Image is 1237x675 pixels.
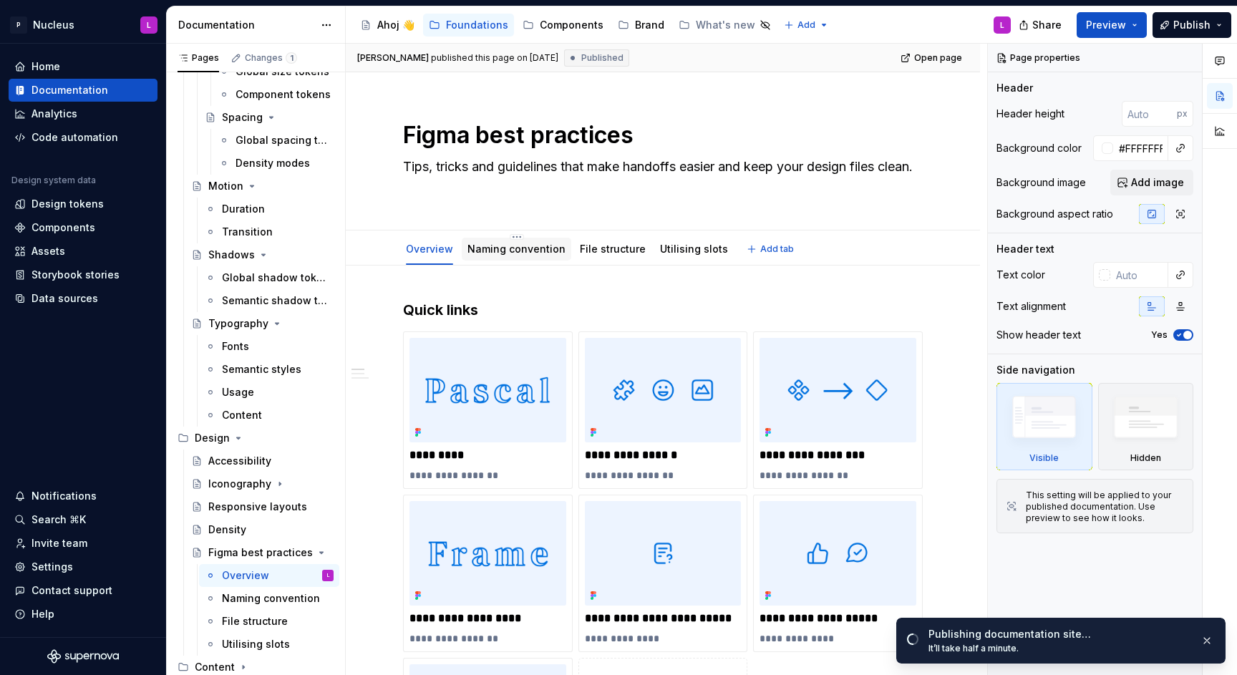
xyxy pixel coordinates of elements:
button: Help [9,603,157,626]
button: Notifications [9,485,157,508]
div: Design [195,431,230,445]
a: Utilising slots [199,633,339,656]
div: Hidden [1130,452,1161,464]
button: PNucleusL [3,9,163,40]
textarea: Tips, tricks and guidelines that make handoffs easier and keep your design files clean. [400,155,920,195]
div: Components [540,18,603,32]
div: Brand [635,18,664,32]
div: L [147,19,151,31]
div: Foundations [446,18,508,32]
button: Publish [1153,12,1231,38]
div: Semantic styles [222,362,301,377]
span: Add tab [760,243,794,255]
div: Responsive layouts [208,500,307,514]
input: Auto [1110,262,1168,288]
div: P [10,16,27,34]
span: Share [1032,18,1062,32]
a: Storybook stories [9,263,157,286]
div: File structure [222,614,288,628]
a: Home [9,55,157,78]
a: Duration [199,198,339,220]
a: Density [185,518,339,541]
div: Code automation [31,130,118,145]
div: Global spacing tokens [236,133,331,147]
a: Fonts [199,335,339,358]
div: Typography [208,316,268,331]
a: Ahoj 👋 [354,14,420,37]
div: Text alignment [996,299,1066,314]
span: Open page [914,52,962,64]
a: Spacing [199,106,339,129]
div: Nucleus [33,18,74,32]
a: Component tokens [213,83,339,106]
a: Semantic shadow tokens [199,289,339,312]
a: Settings [9,555,157,578]
label: Yes [1151,329,1168,341]
div: Background image [996,175,1086,190]
a: Density modes [213,152,339,175]
a: Data sources [9,287,157,310]
a: Naming convention [467,243,566,255]
div: Header [996,81,1033,95]
button: Add image [1110,170,1193,195]
div: Ahoj 👋 [377,18,414,32]
div: Notifications [31,489,97,503]
div: Publishing documentation site… [928,627,1189,641]
div: Visible [1029,452,1059,464]
div: Duration [222,202,265,216]
div: Assets [31,244,65,258]
div: Settings [31,560,73,574]
a: Supernova Logo [47,649,119,664]
a: Design tokens [9,193,157,215]
div: L [327,568,329,583]
div: Hidden [1098,383,1194,470]
div: published this page on [DATE] [431,52,558,64]
div: File structure [574,233,651,263]
div: Changes [245,52,297,64]
a: Foundations [423,14,514,37]
div: Content [222,408,262,422]
a: What's new [673,14,777,37]
div: Visible [996,383,1092,470]
a: File structure [580,243,646,255]
span: 1 [286,52,297,64]
a: Naming convention [199,587,339,610]
span: Add image [1131,175,1184,190]
img: 7432284f-c173-4a7b-97b5-e0041bd8056b.png [585,501,742,606]
a: OverviewL [199,564,339,587]
div: Accessibility [208,454,271,468]
div: Iconography [208,477,271,491]
div: Density [208,523,246,537]
div: This setting will be applied to your published documentation. Use preview to see how it looks. [1026,490,1184,524]
div: Transition [222,225,273,239]
div: Overview [222,568,269,583]
div: Figma best practices [208,545,313,560]
div: Utilising slots [654,233,734,263]
div: Contact support [31,583,112,598]
div: Header height [996,107,1064,121]
img: 9ad66d86-897d-4752-b694-b6cbb41693ca.png [760,338,916,442]
a: Code automation [9,126,157,149]
a: Shadows [185,243,339,266]
button: Share [1012,12,1071,38]
a: Iconography [185,472,339,495]
div: Component tokens [236,87,331,102]
div: Naming convention [222,591,320,606]
button: Add [780,15,833,35]
a: Semantic styles [199,358,339,381]
div: Content [195,660,235,674]
div: Utilising slots [222,637,290,651]
div: Invite team [31,536,87,550]
div: Background color [996,141,1082,155]
span: Add [797,19,815,31]
input: Auto [1122,101,1177,127]
div: Documentation [31,83,108,97]
div: Text color [996,268,1045,282]
a: File structure [199,610,339,633]
span: [PERSON_NAME] [357,52,429,64]
p: px [1177,108,1188,120]
div: Overview [400,233,459,263]
a: Motion [185,175,339,198]
div: It’ll take half a minute. [928,643,1189,654]
a: Typography [185,312,339,335]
